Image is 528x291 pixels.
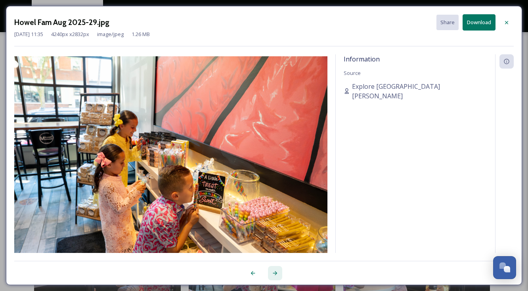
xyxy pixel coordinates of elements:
span: image/jpeg [97,31,124,38]
span: Information [344,55,380,63]
button: Open Chat [493,256,516,279]
span: Explore [GEOGRAPHIC_DATA][PERSON_NAME] [352,82,487,101]
img: Howel%20Fam%20Aug%202025-29.jpg [14,56,327,266]
span: [DATE] 11:35 [14,31,43,38]
span: 4240 px x 2832 px [51,31,89,38]
button: Download [463,14,495,31]
span: Source [344,69,361,77]
h3: Howel Fam Aug 2025-29.jpg [14,17,109,28]
button: Share [436,15,459,30]
span: 1.26 MB [132,31,150,38]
